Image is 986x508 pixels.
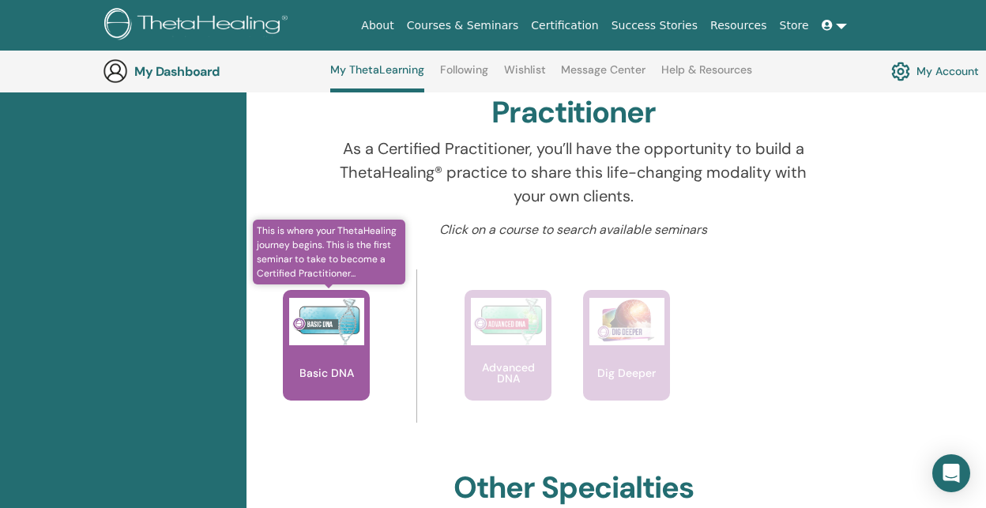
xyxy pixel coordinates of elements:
[401,11,525,40] a: Courses & Seminars
[491,95,657,131] h2: Practitioner
[355,11,400,40] a: About
[103,58,128,84] img: generic-user-icon.jpg
[891,58,979,85] a: My Account
[330,63,424,92] a: My ThetaLearning
[104,8,293,43] img: logo.png
[583,290,670,432] a: Dig Deeper Dig Deeper
[504,63,546,88] a: Wishlist
[704,11,773,40] a: Resources
[453,470,694,506] h2: Other Specialties
[605,11,704,40] a: Success Stories
[932,454,970,492] div: Open Intercom Messenger
[589,298,664,345] img: Dig Deeper
[289,298,364,345] img: Basic DNA
[661,63,752,88] a: Help & Resources
[773,11,815,40] a: Store
[327,220,821,239] p: Click on a course to search available seminars
[440,63,488,88] a: Following
[134,64,292,79] h3: My Dashboard
[591,367,662,378] p: Dig Deeper
[891,58,910,85] img: cog.svg
[465,290,551,432] a: Advanced DNA Advanced DNA
[471,298,546,345] img: Advanced DNA
[253,220,405,284] span: This is where your ThetaHealing journey begins. This is the first seminar to take to become a Cer...
[283,290,370,432] a: This is where your ThetaHealing journey begins. This is the first seminar to take to become a Cer...
[465,362,551,384] p: Advanced DNA
[525,11,604,40] a: Certification
[293,367,360,378] p: Basic DNA
[561,63,645,88] a: Message Center
[327,137,821,208] p: As a Certified Practitioner, you’ll have the opportunity to build a ThetaHealing® practice to sha...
